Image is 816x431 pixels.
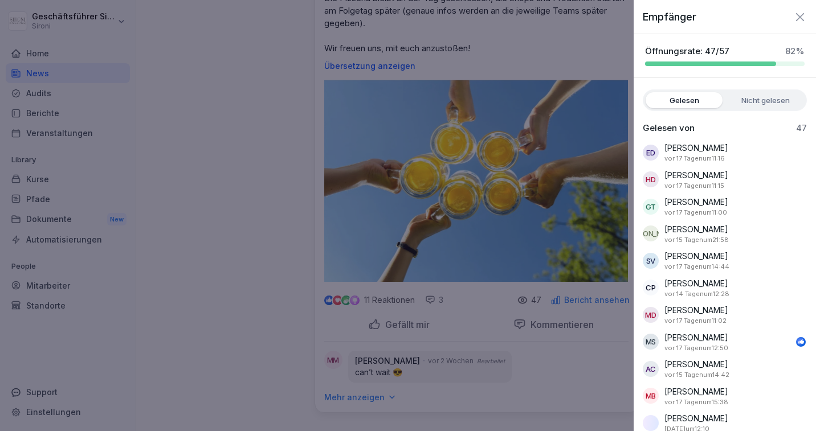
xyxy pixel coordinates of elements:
[643,415,659,431] img: ia3zw4ydat6vmnm4pjigb6sd.png
[664,343,728,353] p: 4. August 2025 um 12:50
[664,277,728,289] p: [PERSON_NAME]
[664,289,729,299] p: 7. August 2025 um 12:28
[643,122,695,134] p: Gelesen von
[643,280,659,295] div: CP
[645,46,729,57] p: Öffnungsrate: 47/57
[664,331,728,343] p: [PERSON_NAME]
[664,181,724,191] p: 4. August 2025 um 11:15
[643,145,659,161] div: ED
[664,196,728,208] p: [PERSON_NAME]
[664,385,728,397] p: [PERSON_NAME]
[664,412,728,424] p: [PERSON_NAME]
[643,307,659,323] div: MD
[785,46,805,57] p: 82 %
[664,358,728,370] p: [PERSON_NAME]
[664,304,728,316] p: [PERSON_NAME]
[664,235,729,245] p: 6. August 2025 um 21:58
[643,225,659,241] div: [PERSON_NAME]
[664,169,728,181] p: [PERSON_NAME]
[643,361,659,377] div: AC
[643,171,659,187] div: HD
[646,92,723,108] label: Gelesen
[664,208,727,217] p: 4. August 2025 um 11:00
[664,154,725,163] p: 4. August 2025 um 11:16
[643,253,659,269] div: SV
[664,142,728,154] p: [PERSON_NAME]
[664,223,728,235] p: [PERSON_NAME]
[643,199,659,215] div: GT
[664,250,728,262] p: [PERSON_NAME]
[727,92,804,108] label: Nicht gelesen
[664,397,728,407] p: 4. August 2025 um 15:38
[664,316,727,326] p: 4. August 2025 um 11:02
[664,370,729,380] p: 6. August 2025 um 14:42
[796,122,807,134] p: 47
[797,337,806,346] img: like
[643,388,659,404] div: MB
[664,262,729,272] p: 4. August 2025 um 14:44
[643,334,659,350] div: MS
[643,9,696,24] p: Empfänger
